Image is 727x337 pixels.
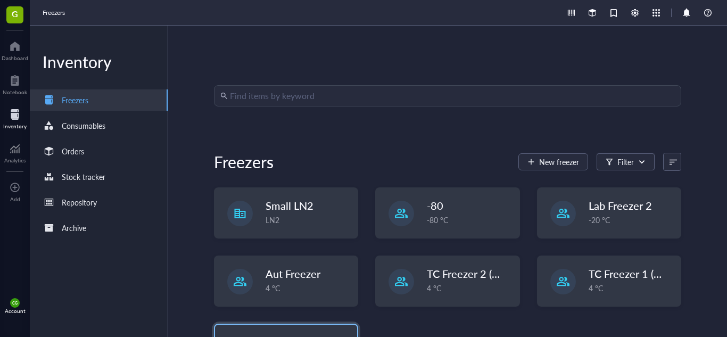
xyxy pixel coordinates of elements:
[266,198,313,213] span: Small LN2
[266,266,320,281] span: Aut Freezer
[4,140,26,163] a: Analytics
[617,156,634,168] div: Filter
[12,7,18,20] span: G
[518,153,588,170] button: New freezer
[427,282,513,294] div: 4 °C
[30,89,168,111] a: Freezers
[266,214,351,226] div: LN2
[5,308,26,314] div: Account
[2,38,28,61] a: Dashboard
[589,266,684,281] span: TC Freezer 1 (GEL 1)
[427,198,443,213] span: -80
[427,214,513,226] div: -80 °C
[3,106,27,129] a: Inventory
[62,171,105,183] div: Stock tracker
[4,157,26,163] div: Analytics
[12,301,18,306] span: CG
[589,282,675,294] div: 4 °C
[30,51,168,72] div: Inventory
[62,222,86,234] div: Archive
[427,266,520,281] span: TC Freezer 2 (Gel 6)
[30,192,168,213] a: Repository
[3,72,27,95] a: Notebook
[3,123,27,129] div: Inventory
[43,7,67,18] a: Freezers
[214,151,274,172] div: Freezers
[62,94,88,106] div: Freezers
[3,89,27,95] div: Notebook
[539,158,579,166] span: New freezer
[62,196,97,208] div: Repository
[30,141,168,162] a: Orders
[589,214,675,226] div: -20 °C
[2,55,28,61] div: Dashboard
[30,217,168,239] a: Archive
[10,196,20,202] div: Add
[30,166,168,187] a: Stock tracker
[62,120,105,131] div: Consumables
[589,198,652,213] span: Lab Freezer 2
[30,115,168,136] a: Consumables
[266,282,351,294] div: 4 °C
[62,145,84,157] div: Orders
